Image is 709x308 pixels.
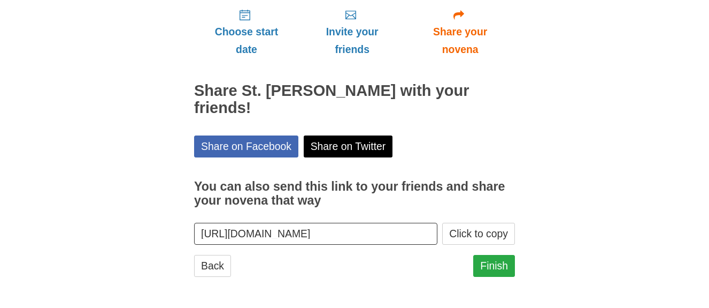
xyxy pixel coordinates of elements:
[416,23,504,58] span: Share your novena
[194,136,298,157] a: Share on Facebook
[304,136,393,157] a: Share on Twitter
[194,180,515,207] h3: You can also send this link to your friends and share your novena that way
[194,255,231,277] a: Back
[442,223,515,245] button: Click to copy
[205,23,288,58] span: Choose start date
[194,82,515,117] h2: Share St. [PERSON_NAME] with your friends!
[473,255,515,277] a: Finish
[310,23,395,58] span: Invite your friends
